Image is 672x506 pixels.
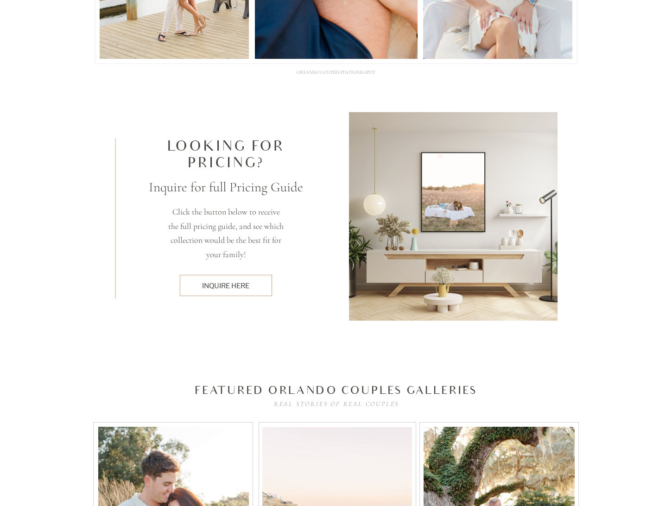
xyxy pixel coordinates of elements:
h2: looking for pricing? [166,139,286,174]
h2: Orlando Couples Photography [287,69,385,78]
h3: real stories of real Couples [266,399,406,408]
a: inquire here [184,281,267,291]
h2: featured Orlando Couples galleries [194,382,478,395]
h3: Inquire for full Pricing Guide [148,177,304,197]
p: Click the button below to receive the full pricing guide, and see which collection would be the b... [167,205,285,263]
